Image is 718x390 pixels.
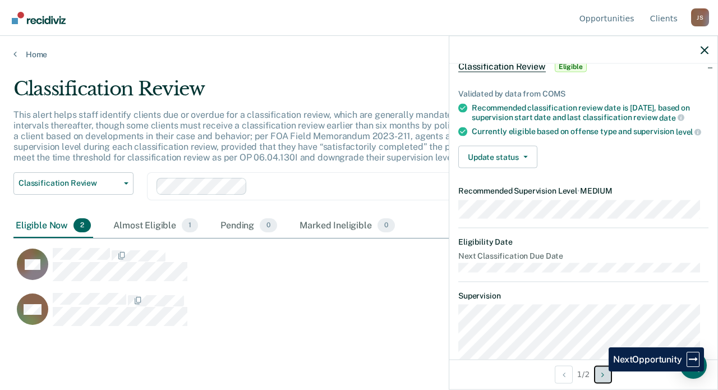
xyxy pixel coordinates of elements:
[472,103,708,122] div: Recommended classification review date is [DATE], based on supervision start date and last classi...
[691,8,709,26] button: Profile dropdown button
[378,218,395,233] span: 0
[458,237,708,247] dt: Eligibility Date
[13,247,618,292] div: CaseloadOpportunityCell-0791417
[297,214,397,238] div: Marked Ineligible
[472,127,708,137] div: Currently eligible based on offense type and supervision
[691,8,709,26] div: J S
[19,178,119,188] span: Classification Review
[680,352,707,379] div: Open Intercom Messenger
[659,113,684,122] span: date
[182,218,198,233] span: 1
[458,146,537,168] button: Update status
[555,61,587,72] span: Eligible
[13,292,618,337] div: CaseloadOpportunityCell-0747481
[111,214,200,238] div: Almost Eligible
[458,61,546,72] span: Classification Review
[555,365,573,383] button: Previous Opportunity
[13,49,705,59] a: Home
[594,365,612,383] button: Next Opportunity
[218,214,279,238] div: Pending
[13,77,660,109] div: Classification Review
[13,109,657,163] p: This alert helps staff identify clients due or overdue for a classification review, which are gen...
[458,291,708,300] dt: Supervision
[449,49,717,85] div: Classification ReviewEligible
[458,186,708,196] dt: Recommended Supervision Level MEDIUM
[13,214,93,238] div: Eligible Now
[577,186,580,195] span: •
[12,12,66,24] img: Recidiviz
[260,218,277,233] span: 0
[458,251,708,261] dt: Next Classification Due Date
[458,89,708,99] div: Validated by data from COMS
[449,359,717,389] div: 1 / 2
[73,218,91,233] span: 2
[676,127,701,136] span: level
